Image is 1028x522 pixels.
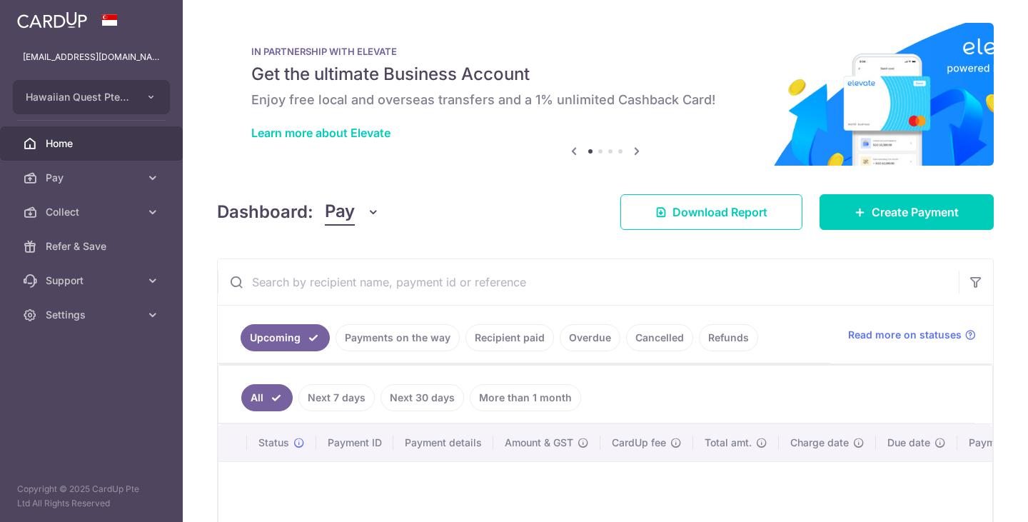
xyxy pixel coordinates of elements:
span: Settings [46,308,140,322]
a: Next 7 days [298,384,375,411]
p: IN PARTNERSHIP WITH ELEVATE [251,46,959,57]
a: Overdue [560,324,620,351]
span: Home [46,136,140,151]
span: Charge date [790,436,849,450]
span: Amount & GST [505,436,573,450]
img: Renovation banner [217,23,994,166]
span: Pay [46,171,140,185]
span: Create Payment [872,204,959,221]
span: Hawaiian Quest Pte Ltd [26,90,131,104]
th: Payment ID [316,424,393,461]
span: Support [46,273,140,288]
span: Status [258,436,289,450]
a: All [241,384,293,411]
button: Pay [325,199,380,226]
h5: Get the ultimate Business Account [251,63,959,86]
a: More than 1 month [470,384,581,411]
span: CardUp fee [612,436,666,450]
img: CardUp [17,11,87,29]
a: Download Report [620,194,802,230]
h6: Enjoy free local and overseas transfers and a 1% unlimited Cashback Card! [251,91,959,109]
a: Upcoming [241,324,330,351]
a: Recipient paid [465,324,554,351]
span: Total amt. [705,436,752,450]
span: Refer & Save [46,239,140,254]
span: Collect [46,205,140,219]
a: Cancelled [626,324,693,351]
a: Learn more about Elevate [251,126,390,140]
input: Search by recipient name, payment id or reference [218,259,959,305]
button: Hawaiian Quest Pte Ltd [13,80,170,114]
a: Create Payment [820,194,994,230]
p: [EMAIL_ADDRESS][DOMAIN_NAME] [23,50,160,64]
span: Pay [325,199,355,226]
a: Refunds [699,324,758,351]
h4: Dashboard: [217,199,313,225]
span: Download Report [672,204,767,221]
th: Payment details [393,424,493,461]
span: Read more on statuses [848,328,962,342]
a: Next 30 days [381,384,464,411]
span: Due date [887,436,930,450]
a: Payments on the way [336,324,460,351]
a: Read more on statuses [848,328,976,342]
